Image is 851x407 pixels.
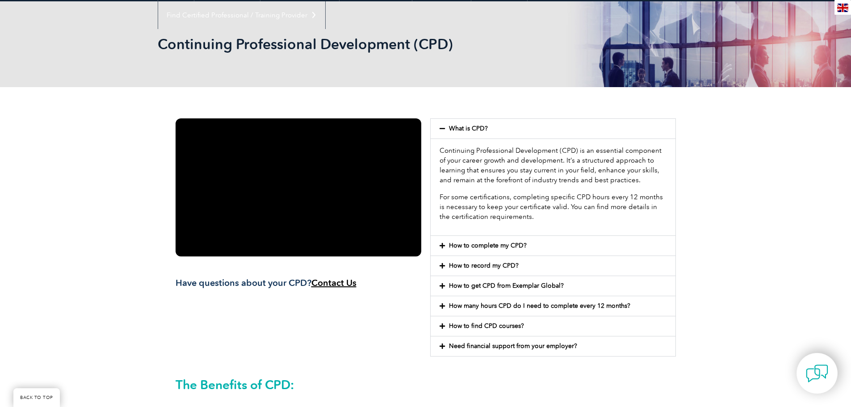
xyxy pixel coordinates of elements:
div: How to complete my CPD? [431,236,675,256]
div: How to get CPD from Exemplar Global? [431,276,675,296]
a: Need financial support from your employer? [449,342,577,350]
div: How to find CPD courses? [431,316,675,336]
a: How many hours CPD do I need to complete every 12 months? [449,302,630,310]
a: How to record my CPD? [449,262,519,269]
iframe: Continuing Professional Development (CPD) [176,118,421,256]
div: What is CPD? [431,138,675,235]
a: How to get CPD from Exemplar Global? [449,282,564,290]
h3: Have questions about your CPD? [176,277,421,289]
a: Contact Us [311,277,356,288]
img: contact-chat.png [806,362,828,385]
div: Need financial support from your employer? [431,336,675,356]
img: en [837,4,848,12]
a: BACK TO TOP [13,388,60,407]
a: How to complete my CPD? [449,242,527,249]
a: What is CPD? [449,125,488,132]
h2: The Benefits of CPD: [176,378,676,392]
div: How many hours CPD do I need to complete every 12 months? [431,296,675,316]
a: Find Certified Professional / Training Provider [158,1,325,29]
p: For some certifications, completing specific CPD hours every 12 months is necessary to keep your ... [440,192,667,222]
div: What is CPD? [431,119,675,138]
h2: Continuing Professional Development (CPD) [158,37,533,51]
div: How to record my CPD? [431,256,675,276]
p: Continuing Professional Development (CPD) is an essential component of your career growth and dev... [440,146,667,185]
a: How to find CPD courses? [449,322,524,330]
